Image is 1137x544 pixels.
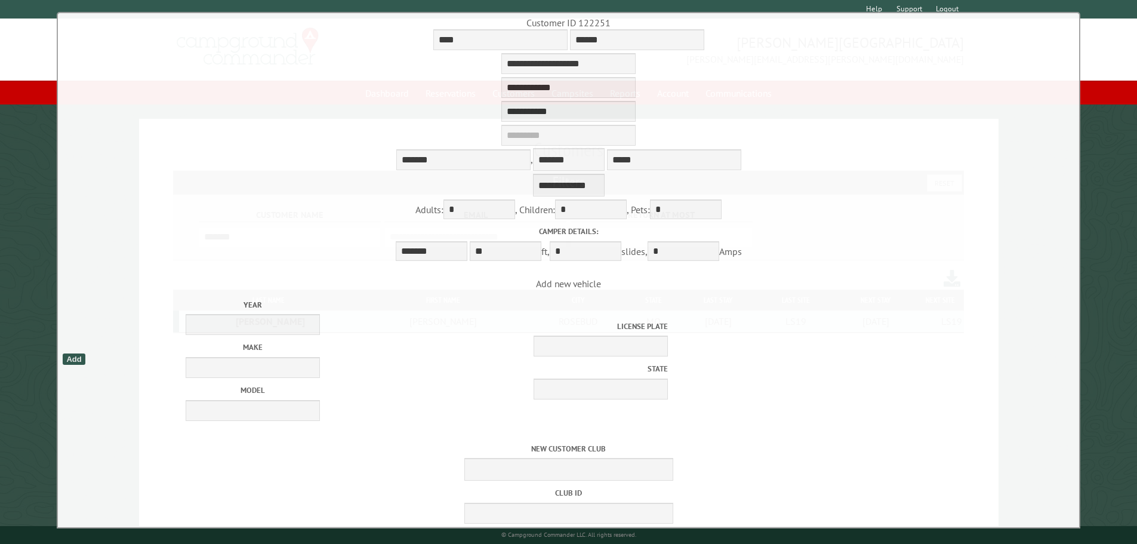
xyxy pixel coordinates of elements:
label: Model [115,385,390,396]
div: Add [63,354,85,365]
label: Year [115,299,390,311]
div: Customer ID 122251 [61,16,1076,29]
label: Club ID [61,487,1076,499]
div: Adults: , Children: , Pets: [61,199,1076,222]
small: © Campground Commander LLC. All rights reserved. [501,531,636,539]
div: ft, slides, Amps [61,226,1076,263]
label: Make [115,342,390,353]
div: , [61,101,1076,199]
label: New customer club [61,443,1076,454]
span: Add new vehicle [61,278,1076,429]
label: Camper details: [61,226,1076,237]
label: State [394,363,668,374]
label: License Plate [394,321,668,332]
